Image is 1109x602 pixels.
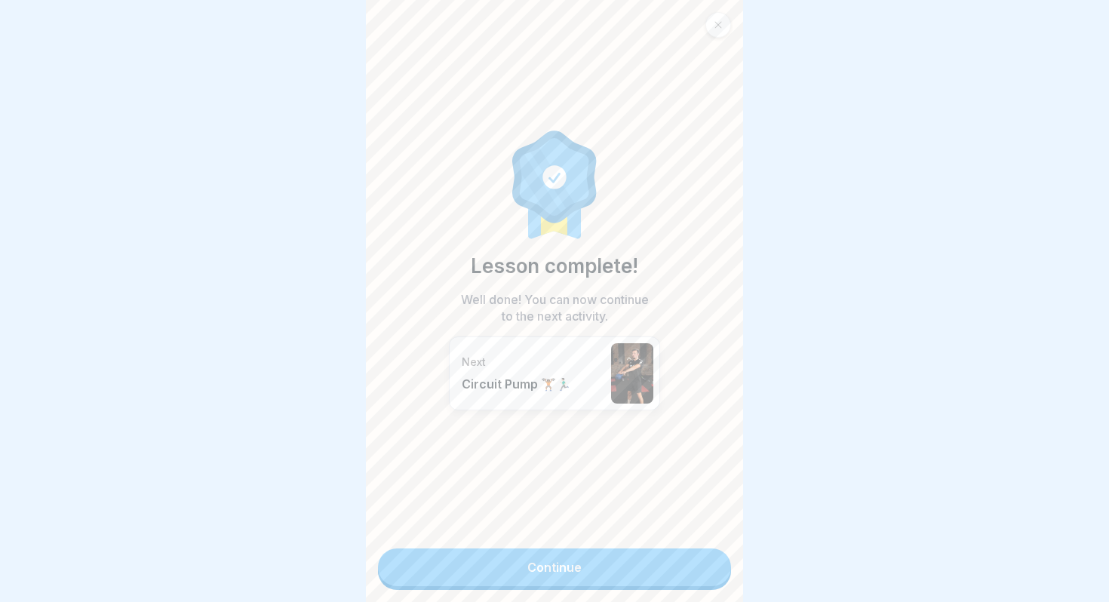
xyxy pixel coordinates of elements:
[462,355,604,369] p: Next
[456,291,653,324] p: Well done! You can now continue to the next activity.
[378,548,731,586] a: Continue
[504,127,605,240] img: completion.svg
[462,376,604,392] p: Circuit Pump 🏋🏾🏃🏻‍♂️
[471,252,638,281] p: Lesson complete!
